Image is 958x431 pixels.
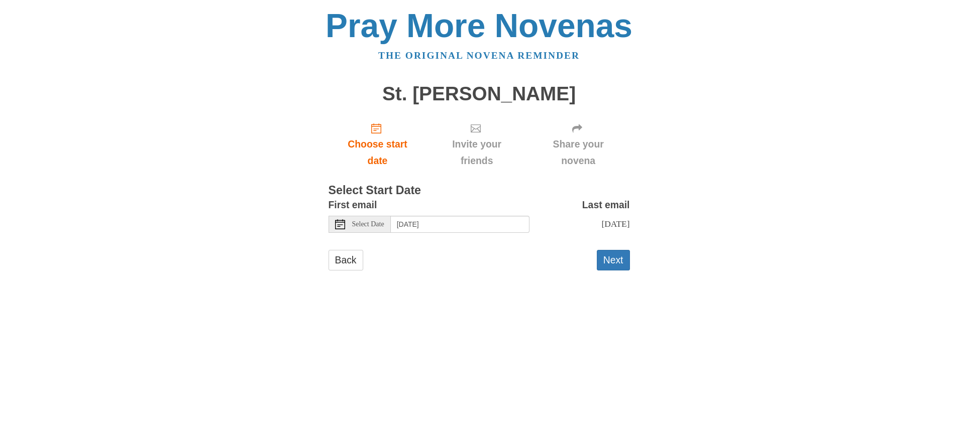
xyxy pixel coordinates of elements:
span: Choose start date [339,136,417,169]
label: Last email [582,197,630,213]
span: Invite your friends [437,136,516,169]
h1: St. [PERSON_NAME] [329,83,630,105]
div: Click "Next" to confirm your start date first. [427,114,526,174]
div: Click "Next" to confirm your start date first. [527,114,630,174]
span: [DATE] [601,219,629,229]
button: Next [597,250,630,270]
span: Select Date [352,221,384,228]
span: Share your novena [537,136,620,169]
h3: Select Start Date [329,184,630,197]
a: Back [329,250,363,270]
a: Choose start date [329,114,427,174]
a: The original novena reminder [378,50,580,61]
label: First email [329,197,377,213]
a: Pray More Novenas [326,7,632,44]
